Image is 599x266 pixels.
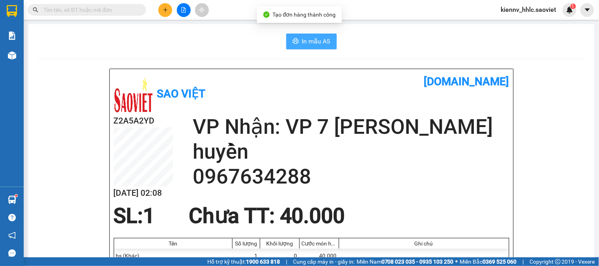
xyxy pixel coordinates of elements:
span: | [523,257,524,266]
span: message [8,249,16,257]
span: | [286,257,287,266]
span: printer [293,38,299,45]
span: 1 [143,204,155,228]
button: aim [195,3,209,17]
div: Tên [116,240,230,247]
div: Khối lượng [262,240,297,247]
strong: 0369 525 060 [483,259,517,265]
span: ⚪️ [456,260,458,263]
span: question-circle [8,214,16,221]
button: caret-down [580,3,594,17]
div: 0 [260,249,300,263]
strong: 0708 023 035 - 0935 103 250 [381,259,454,265]
span: SL: [114,204,143,228]
img: solution-icon [8,32,16,40]
span: notification [8,232,16,239]
h2: 0967634288 [193,164,509,189]
span: file-add [181,7,186,13]
span: Miền Bắc [460,257,517,266]
button: printerIn mẫu A5 [286,34,337,49]
img: logo-vxr [7,5,17,17]
sup: 1 [571,4,576,9]
div: Ghi chú [341,240,507,247]
span: search [33,7,38,13]
b: Sao Việt [157,87,206,100]
input: Tìm tên, số ĐT hoặc mã đơn [43,6,137,14]
span: caret-down [584,6,591,13]
div: hs (Khác) [114,249,233,263]
img: warehouse-icon [8,196,16,204]
div: Chưa TT : 40.000 [184,204,350,228]
div: 40.000 [300,249,339,263]
img: logo.jpg [114,75,153,114]
button: file-add [177,3,191,17]
span: Cung cấp máy in - giấy in: [293,257,355,266]
span: check-circle [263,11,270,18]
img: icon-new-feature [566,6,573,13]
span: 1 [572,4,575,9]
span: Hỗ trợ kỹ thuật: [207,257,280,266]
div: Cước món hàng [302,240,337,247]
span: kiennv_hhlc.saoviet [495,5,563,15]
span: Miền Nam [357,257,454,266]
img: warehouse-icon [8,51,16,60]
sup: 1 [15,195,17,197]
div: Số lượng [235,240,258,247]
span: aim [199,7,205,13]
h2: VP Nhận: VP 7 [PERSON_NAME] [193,114,509,139]
div: 1 [233,249,260,263]
span: Tạo đơn hàng thành công [273,11,336,18]
span: In mẫu A5 [302,36,330,46]
span: plus [163,7,168,13]
h2: [DATE] 02:08 [114,187,173,200]
button: plus [158,3,172,17]
h2: huyền [193,139,509,164]
span: copyright [555,259,561,264]
b: [DOMAIN_NAME] [424,75,509,88]
h2: Z2A5A2YD [114,114,173,127]
strong: 1900 633 818 [246,259,280,265]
